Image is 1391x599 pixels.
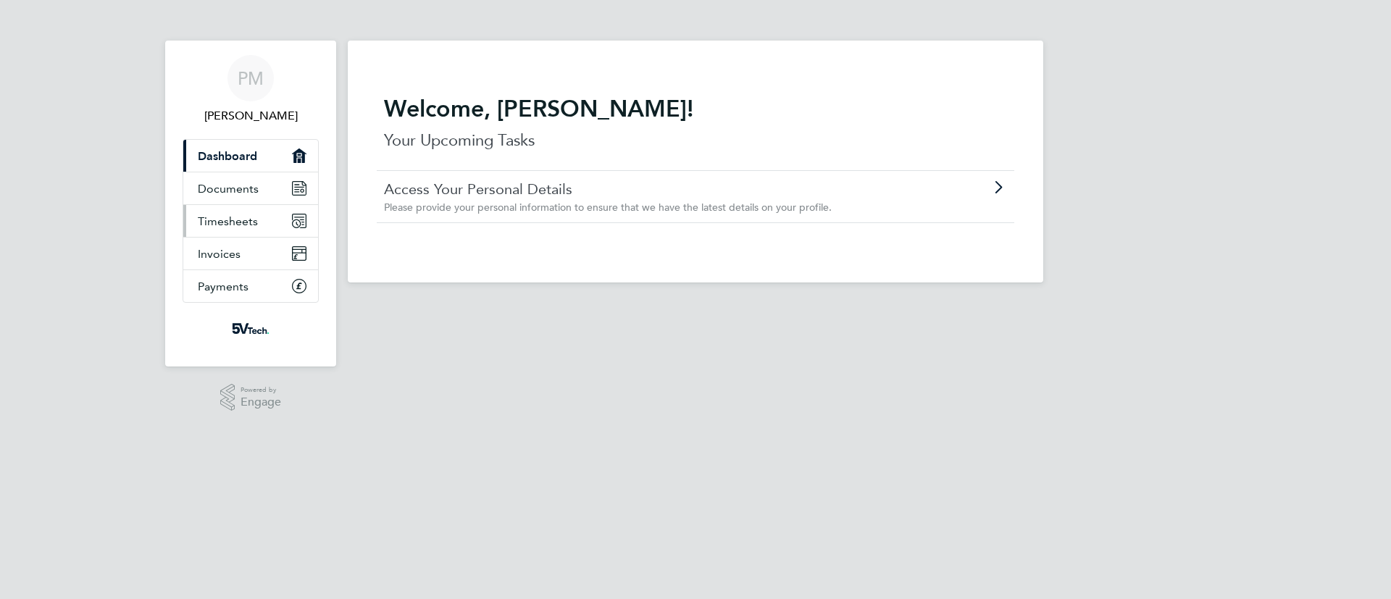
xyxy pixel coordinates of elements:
[183,317,319,340] a: Go to home page
[183,55,319,125] a: PM[PERSON_NAME]
[165,41,336,366] nav: Main navigation
[198,182,259,196] span: Documents
[198,214,258,228] span: Timesheets
[384,129,1007,152] p: Your Upcoming Tasks
[238,69,264,88] span: PM
[220,384,282,411] a: Powered byEngage
[183,238,318,269] a: Invoices
[183,270,318,302] a: Payments
[198,247,241,261] span: Invoices
[241,396,281,409] span: Engage
[183,205,318,237] a: Timesheets
[183,140,318,172] a: Dashboard
[384,180,925,198] a: Access Your Personal Details
[229,317,272,340] img: weare5values-logo-retina.png
[183,107,319,125] span: Paul Mallard
[183,172,318,204] a: Documents
[198,149,257,163] span: Dashboard
[198,280,248,293] span: Payments
[384,201,832,214] span: Please provide your personal information to ensure that we have the latest details on your profile.
[241,384,281,396] span: Powered by
[384,94,1007,123] h2: Welcome, [PERSON_NAME]!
